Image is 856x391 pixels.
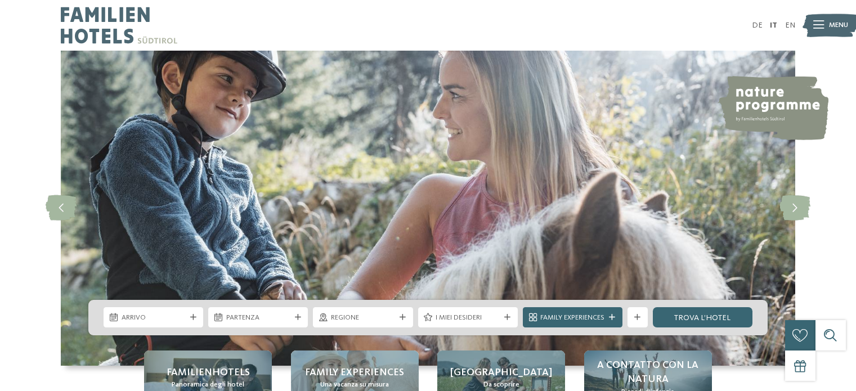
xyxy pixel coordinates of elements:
span: A contatto con la natura [594,358,702,386]
img: nature programme by Familienhotels Südtirol [717,76,828,140]
span: I miei desideri [436,313,500,323]
a: EN [785,21,795,29]
span: Una vacanza su misura [320,380,389,390]
span: Family experiences [305,366,404,380]
a: DE [752,21,763,29]
span: Menu [829,20,848,30]
span: Regione [331,313,395,323]
span: Da scoprire [483,380,519,390]
span: Partenza [226,313,290,323]
span: [GEOGRAPHIC_DATA] [450,366,552,380]
a: trova l’hotel [653,307,752,327]
span: Familienhotels [167,366,250,380]
span: Arrivo [122,313,186,323]
a: IT [770,21,777,29]
span: Panoramica degli hotel [172,380,244,390]
span: Family Experiences [540,313,604,323]
img: Family hotel Alto Adige: the happy family places! [61,51,795,366]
